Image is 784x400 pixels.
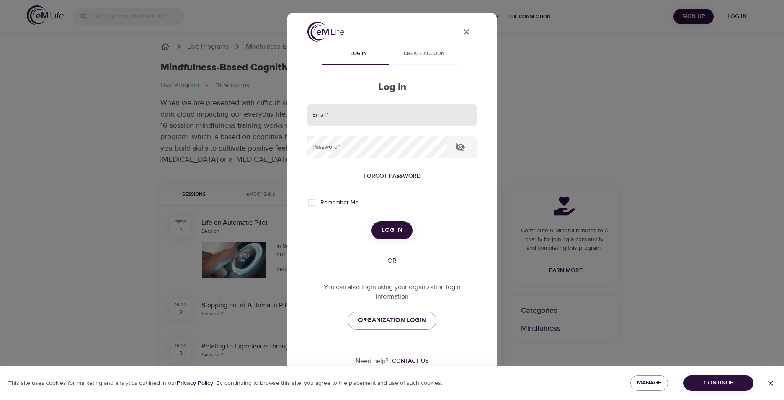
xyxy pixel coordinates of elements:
p: Need help? [356,356,389,366]
img: logo [307,22,344,42]
div: disabled tabs example [307,44,477,65]
div: Contact us [392,357,428,365]
span: Create account [397,49,454,58]
a: Contact us [389,357,428,365]
span: Forgot password [364,171,421,182]
button: Forgot password [360,169,424,184]
span: ORGANIZATION LOGIN [358,315,426,326]
span: Log in [330,49,387,58]
a: ORGANIZATION LOGIN [348,312,436,329]
span: Remember Me [320,198,358,207]
b: Privacy Policy [177,379,213,387]
span: Manage [637,378,661,388]
button: close [456,22,477,42]
span: Log in [382,225,402,236]
button: Log in [371,221,413,239]
p: You can also login using your organization login information [307,283,477,302]
h2: Log in [307,81,477,94]
div: OR [384,256,400,266]
span: Continue [690,378,747,388]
